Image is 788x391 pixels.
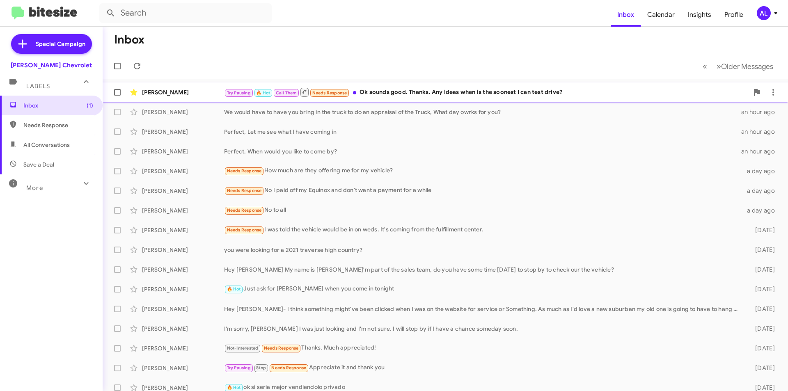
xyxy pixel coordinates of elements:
[742,167,781,175] div: a day ago
[227,286,241,292] span: 🔥 Hot
[312,90,347,96] span: Needs Response
[23,121,93,129] span: Needs Response
[741,147,781,155] div: an hour ago
[224,128,741,136] div: Perfect, Let me see what I have coming in
[224,305,742,313] div: Hey [PERSON_NAME]- I think something might've been clicked when I was on the website for service ...
[142,246,224,254] div: [PERSON_NAME]
[142,265,224,274] div: [PERSON_NAME]
[142,147,224,155] div: [PERSON_NAME]
[142,167,224,175] div: [PERSON_NAME]
[224,225,742,235] div: I was told the vehicle would be in on weds. It's coming from the fulfillment center.
[611,3,641,27] a: Inbox
[142,187,224,195] div: [PERSON_NAME]
[742,285,781,293] div: [DATE]
[227,208,262,213] span: Needs Response
[87,101,93,110] span: (1)
[742,187,781,195] div: a day ago
[142,344,224,352] div: [PERSON_NAME]
[224,325,742,333] div: I'm sorry, [PERSON_NAME] I was just looking and I'm not sure. I will stop by if I have a chance s...
[36,40,85,48] span: Special Campaign
[757,6,771,20] div: AL
[224,265,742,274] div: Hey [PERSON_NAME] My name is [PERSON_NAME]'m part of the sales team, do you have some time [DATE]...
[742,364,781,372] div: [DATE]
[142,108,224,116] div: [PERSON_NAME]
[698,58,712,75] button: Previous
[227,385,241,390] span: 🔥 Hot
[227,227,262,233] span: Needs Response
[742,226,781,234] div: [DATE]
[742,265,781,274] div: [DATE]
[224,87,749,97] div: Ok sounds good. Thanks. Any ideas when is the soonest I can test drive?
[742,206,781,215] div: a day ago
[224,108,741,116] div: We would have to have you bring in the truck to do an appraisal of the Truck, What day owrks for ...
[681,3,718,27] a: Insights
[264,345,299,351] span: Needs Response
[718,3,750,27] a: Profile
[142,128,224,136] div: [PERSON_NAME]
[703,61,707,71] span: «
[26,82,50,90] span: Labels
[224,206,742,215] div: No to all
[742,246,781,254] div: [DATE]
[142,206,224,215] div: [PERSON_NAME]
[271,365,306,370] span: Needs Response
[23,101,93,110] span: Inbox
[256,365,266,370] span: Stop
[142,325,224,333] div: [PERSON_NAME]
[742,344,781,352] div: [DATE]
[742,305,781,313] div: [DATE]
[142,88,224,96] div: [PERSON_NAME]
[142,285,224,293] div: [PERSON_NAME]
[224,147,741,155] div: Perfect, When would you like to come by?
[11,34,92,54] a: Special Campaign
[23,141,70,149] span: All Conversations
[227,90,251,96] span: Try Pausing
[227,365,251,370] span: Try Pausing
[11,61,92,69] div: [PERSON_NAME] Chevrolet
[742,325,781,333] div: [DATE]
[227,168,262,174] span: Needs Response
[224,166,742,176] div: How much are they offering me for my vehicle?
[224,246,742,254] div: you were looking for a 2021 traverse high country?
[142,226,224,234] div: [PERSON_NAME]
[750,6,779,20] button: AL
[114,33,144,46] h1: Inbox
[227,345,259,351] span: Not-Interested
[224,343,742,353] div: Thanks. Much appreciated!
[142,364,224,372] div: [PERSON_NAME]
[224,363,742,373] div: Appreciate it and thank you
[721,62,773,71] span: Older Messages
[227,188,262,193] span: Needs Response
[712,58,778,75] button: Next
[26,184,43,192] span: More
[717,61,721,71] span: »
[23,160,54,169] span: Save a Deal
[224,186,742,195] div: No I paid off my Equinox and don't want a payment for a while
[256,90,270,96] span: 🔥 Hot
[741,128,781,136] div: an hour ago
[99,3,272,23] input: Search
[224,284,742,294] div: Just ask for [PERSON_NAME] when you come in tonight
[641,3,681,27] a: Calendar
[741,108,781,116] div: an hour ago
[276,90,297,96] span: Call Them
[698,58,778,75] nav: Page navigation example
[142,305,224,313] div: [PERSON_NAME]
